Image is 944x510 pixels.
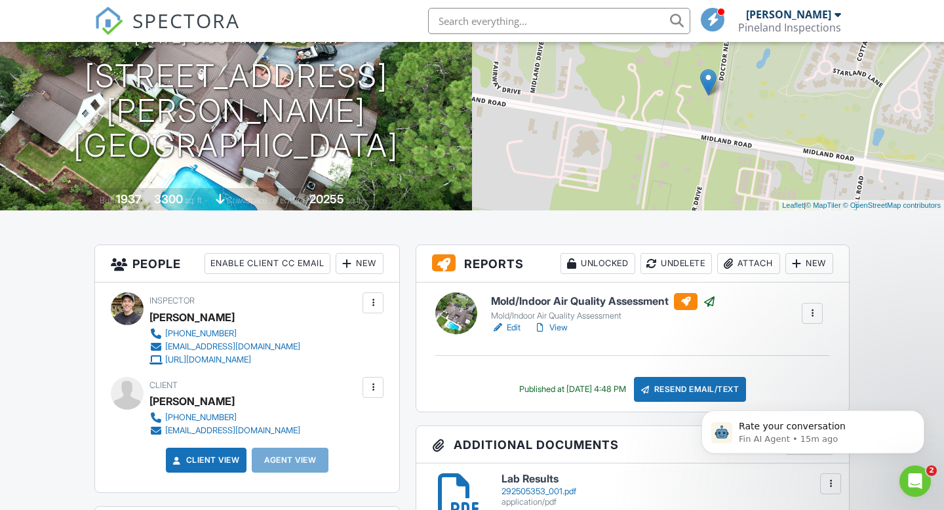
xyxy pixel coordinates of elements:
div: Unlocked [560,253,635,274]
a: [URL][DOMAIN_NAME] [149,353,300,366]
span: Inspector [149,296,195,305]
a: [EMAIL_ADDRESS][DOMAIN_NAME] [149,340,300,353]
span: Lot Size [280,195,307,205]
span: Built [100,195,114,205]
a: Mold/Indoor Air Quality Assessment Mold/Indoor Air Quality Assessment [491,293,716,322]
div: Undelete [640,253,712,274]
input: Search everything... [428,8,690,34]
h3: Additional Documents [416,426,849,463]
div: [EMAIL_ADDRESS][DOMAIN_NAME] [165,342,300,352]
a: SPECTORA [94,18,240,45]
div: 3300 [154,192,183,206]
iframe: Intercom notifications message [682,383,944,475]
a: [PHONE_NUMBER] [149,327,300,340]
div: New [336,253,383,274]
div: 292505353_001.pdf [501,486,833,497]
a: Client View [170,454,240,467]
a: [PHONE_NUMBER] [149,411,300,424]
a: View [534,321,568,334]
div: Mold/Indoor Air Quality Assessment [491,311,716,321]
span: crawlspace [227,195,267,205]
img: The Best Home Inspection Software - Spectora [94,7,123,35]
div: Pineland Inspections [738,21,841,34]
h6: Lab Results [501,473,833,485]
div: [PERSON_NAME] [149,391,235,411]
span: Client [149,380,178,390]
div: [PHONE_NUMBER] [165,328,237,339]
a: © MapTiler [806,201,841,209]
h1: [STREET_ADDRESS][PERSON_NAME] [GEOGRAPHIC_DATA] [21,59,451,163]
iframe: Intercom live chat [899,465,931,497]
div: application/pdf [501,497,833,507]
div: [URL][DOMAIN_NAME] [165,355,251,365]
div: [EMAIL_ADDRESS][DOMAIN_NAME] [165,425,300,436]
a: © OpenStreetMap contributors [843,201,941,209]
a: Lab Results 292505353_001.pdf application/pdf [501,473,833,507]
div: [PERSON_NAME] [746,8,831,21]
div: 1937 [116,192,142,206]
span: sq.ft. [346,195,363,205]
h3: People [95,245,399,283]
div: New [785,253,833,274]
div: [PHONE_NUMBER] [165,412,237,423]
div: Published at [DATE] 4:48 PM [519,384,626,395]
div: Enable Client CC Email [205,253,330,274]
div: Attach [717,253,780,274]
span: sq. ft. [185,195,203,205]
a: [EMAIL_ADDRESS][DOMAIN_NAME] [149,424,300,437]
span: 2 [926,465,937,476]
div: [PERSON_NAME] [149,307,235,327]
span: SPECTORA [132,7,240,34]
div: | [779,200,944,211]
a: Leaflet [782,201,804,209]
h6: Mold/Indoor Air Quality Assessment [491,293,716,310]
a: Edit [491,321,521,334]
h3: [DATE] 9:00 am - 2:30 pm [134,29,338,47]
div: 20255 [309,192,344,206]
h3: Reports [416,245,849,283]
div: Resend Email/Text [634,377,747,402]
